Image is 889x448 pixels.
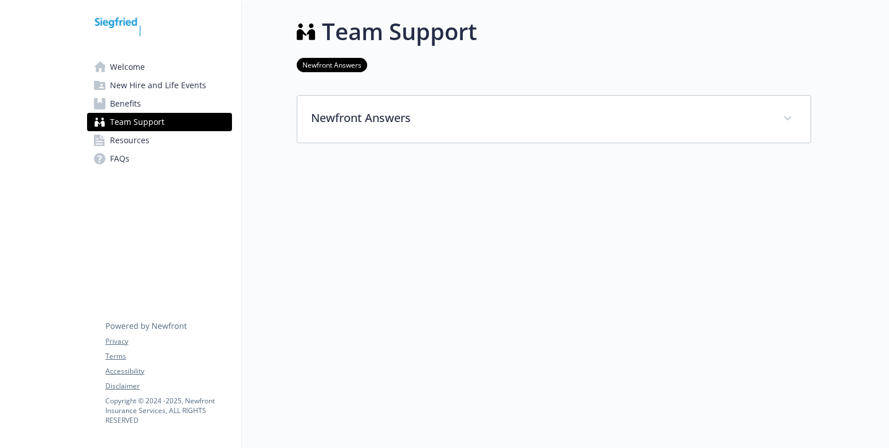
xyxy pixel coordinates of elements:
span: New Hire and Life Events [110,76,206,95]
h1: Team Support [322,14,477,49]
a: Terms [105,351,231,361]
a: Newfront Answers [297,59,367,70]
span: Resources [110,131,150,150]
span: Benefits [110,95,141,113]
a: Benefits [87,95,232,113]
p: Newfront Answers [311,109,769,127]
span: Welcome [110,58,145,76]
a: Welcome [87,58,232,76]
a: Accessibility [105,366,231,376]
a: FAQs [87,150,232,168]
a: Team Support [87,113,232,131]
span: Team Support [110,113,164,131]
a: Privacy [105,336,231,347]
div: Newfront Answers [297,96,811,143]
span: FAQs [110,150,129,168]
p: Copyright © 2024 - 2025 , Newfront Insurance Services, ALL RIGHTS RESERVED [105,396,231,425]
a: New Hire and Life Events [87,76,232,95]
a: Disclaimer [105,381,231,391]
a: Resources [87,131,232,150]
